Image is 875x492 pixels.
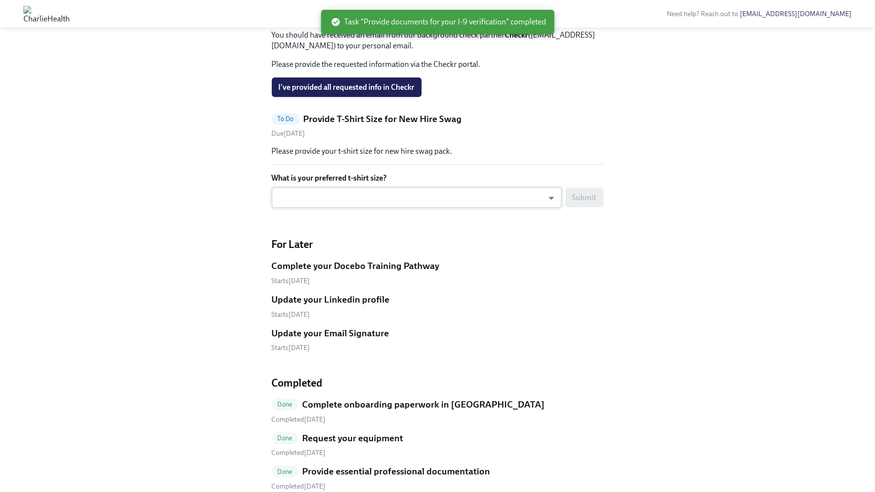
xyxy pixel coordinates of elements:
[272,260,604,286] a: Complete your Docebo Training PathwayStarts[DATE]
[272,293,604,319] a: Update your Linkedin profileStarts[DATE]
[272,376,604,390] h4: Completed
[272,401,299,408] span: Done
[272,115,300,123] span: To Do
[331,17,547,27] span: Task "Provide documents for your I-9 verification" completed
[272,129,305,138] span: Friday, August 22nd 2025, 7:00 am
[272,327,604,353] a: Update your Email SignatureStarts[DATE]
[272,327,389,340] h5: Update your Email Signature
[23,6,70,21] img: CharlieHealth
[272,293,390,306] h5: Update your Linkedin profile
[302,465,490,478] h5: Provide essential professional documentation
[302,432,403,445] h5: Request your equipment
[302,398,545,411] h5: Complete onboarding paperwork in [GEOGRAPHIC_DATA]
[272,468,299,475] span: Done
[272,187,562,208] div: ​
[272,237,604,252] h4: For Later
[272,465,604,491] a: DoneProvide essential professional documentation Completed[DATE]
[272,449,326,457] span: Thursday, August 21st 2025, 4:00 pm
[272,344,310,352] span: Monday, September 8th 2025, 7:00 am
[272,434,299,442] span: Done
[272,310,310,319] span: Monday, September 8th 2025, 7:00 am
[667,10,852,18] span: Need help? Reach out to
[272,260,440,272] h5: Complete your Docebo Training Pathway
[272,30,604,51] p: You should have received an email from our background check partner ([EMAIL_ADDRESS][DOMAIN_NAME]...
[272,482,326,491] span: Thursday, August 21st 2025, 3:59 pm
[272,432,604,458] a: DoneRequest your equipment Completed[DATE]
[272,173,604,184] label: What is your preferred t-shirt size?
[279,82,415,92] span: I've provided all requested info in Checkr
[272,277,310,285] span: Monday, September 8th 2025, 7:00 am
[272,113,604,139] a: To DoProvide T-Shirt Size for New Hire SwagDue[DATE]
[272,78,422,97] button: I've provided all requested info in Checkr
[272,415,326,424] span: Thursday, August 21st 2025, 3:54 pm
[304,113,462,125] h5: Provide T-Shirt Size for New Hire Swag
[740,10,852,18] a: [EMAIL_ADDRESS][DOMAIN_NAME]
[505,30,529,40] strong: Checkr
[272,398,604,424] a: DoneComplete onboarding paperwork in [GEOGRAPHIC_DATA] Completed[DATE]
[272,146,604,157] p: Please provide your t-shirt size for new hire swag pack.
[272,59,604,70] p: Please provide the requested information via the Checkr portal.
